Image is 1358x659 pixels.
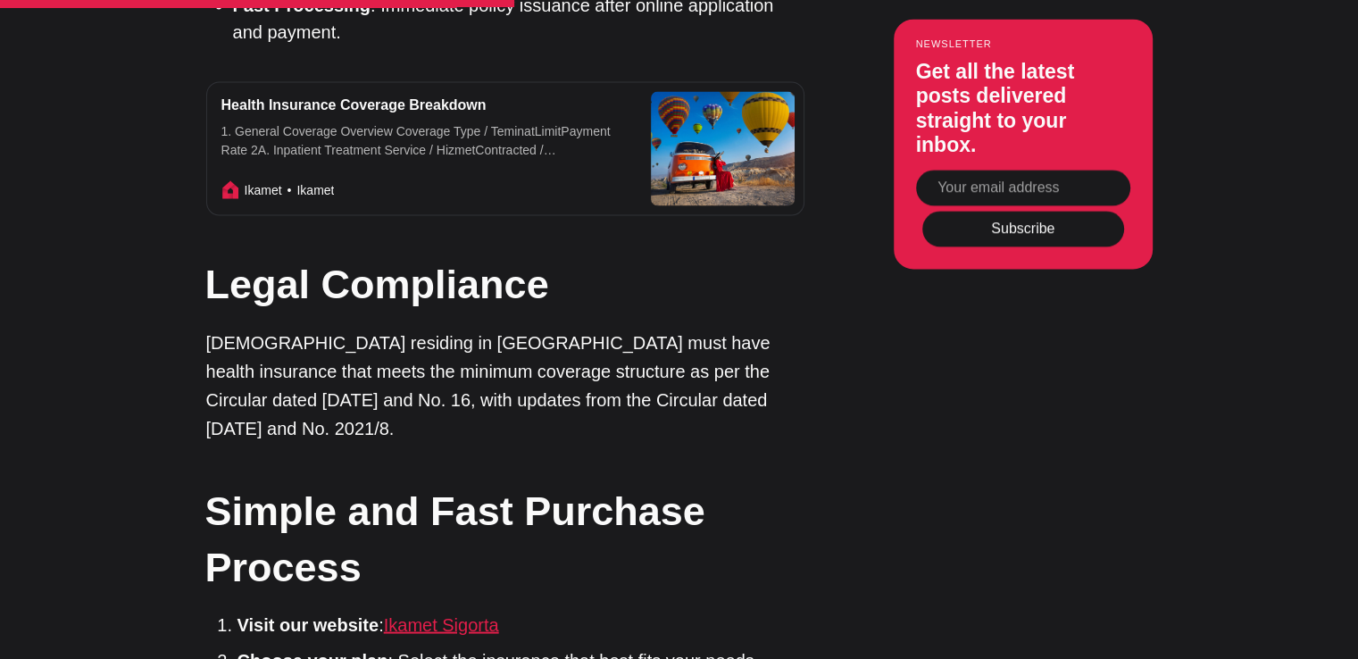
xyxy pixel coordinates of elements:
[916,60,1130,158] h3: Get all the latest posts delivered straight to your inbox.
[282,179,335,200] span: Ikamet
[271,122,389,161] button: Sign up now
[205,255,804,312] h2: Legal Compliance
[206,328,804,442] p: [DEMOGRAPHIC_DATA] residing in [GEOGRAPHIC_DATA] must have health insurance that meets the minimu...
[198,36,462,68] h1: Start the conversation
[29,75,632,97] p: Become a member of to start commenting.
[221,122,629,160] div: 1. General Coverage Overview Coverage Type / TeminatLimitPayment Rate 2A. Inpatient Treatment Ser...
[922,212,1124,247] button: Subscribe
[206,81,804,215] a: Health Insurance Coverage Breakdown1. General Coverage Overview Coverage Type / TeminatLimitPayme...
[373,172,422,191] button: Sign in
[238,171,370,192] span: Already a member?
[384,614,499,634] a: Ikamet Sigorta
[205,482,804,595] h2: Simple and Fast Purchase Process
[916,39,1130,50] small: Newsletter
[221,96,487,115] div: Health Insurance Coverage Breakdown
[237,611,804,638] li: :
[304,77,362,94] span: Ikamet
[237,614,379,634] strong: Visit our website
[245,180,282,199] span: Ikamet
[916,171,1130,206] input: Your email address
